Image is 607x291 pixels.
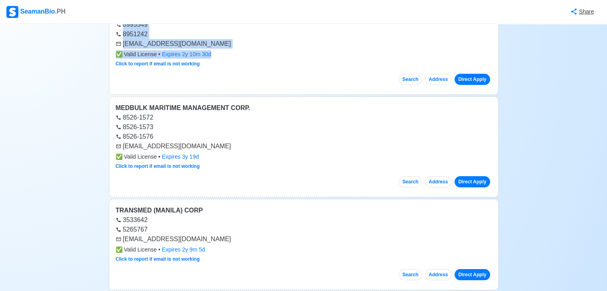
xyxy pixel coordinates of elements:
[116,256,200,262] a: Click to report if email is not working
[116,153,492,161] div: •
[6,6,18,18] img: Logo
[399,269,422,280] button: Search
[116,50,157,59] span: Valid License
[162,153,199,161] div: Expires 3y 19d
[455,176,490,187] a: Direct Apply
[116,21,148,28] a: 8995549
[6,6,65,18] div: SeamanBio
[116,246,157,254] span: Valid License
[116,124,154,130] a: 8526-1573
[116,114,154,121] a: 8526-1572
[116,142,492,151] div: [EMAIL_ADDRESS][DOMAIN_NAME]
[425,269,451,280] button: Address
[116,133,154,140] a: 8526-1576
[116,50,492,59] div: •
[562,4,601,20] button: Share
[399,74,422,85] button: Search
[116,51,123,57] span: check
[116,153,123,160] span: check
[116,246,492,254] div: •
[425,74,451,85] button: Address
[116,206,492,215] div: TRANSMED (MANILA) CORP
[162,50,212,59] div: Expires 2y 10m 30d
[55,8,66,15] span: .PH
[116,103,492,113] div: MEDBULK MARITIME MANAGEMENT CORP.
[399,176,422,187] button: Search
[455,269,490,280] a: Direct Apply
[116,216,148,223] a: 3533642
[116,234,492,244] div: [EMAIL_ADDRESS][DOMAIN_NAME]
[116,61,200,67] a: Click to report if email is not working
[425,176,451,187] button: Address
[162,246,205,254] div: Expires 2y 9m 5d
[116,226,148,233] a: 5265767
[116,31,148,37] a: 8951242
[455,74,490,85] a: Direct Apply
[116,246,123,253] span: check
[116,163,200,169] a: Click to report if email is not working
[116,39,492,49] div: [EMAIL_ADDRESS][DOMAIN_NAME]
[116,153,157,161] span: Valid License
